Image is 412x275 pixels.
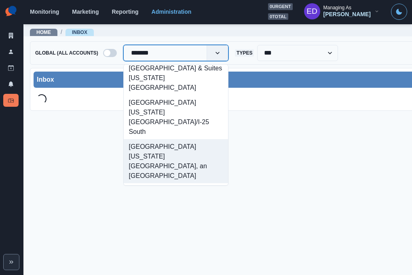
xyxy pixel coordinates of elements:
div: [GEOGRAPHIC_DATA] & Suites [US_STATE][GEOGRAPHIC_DATA] [124,61,228,95]
div: Residence Inn by [GEOGRAPHIC_DATA][US_STATE] North/[GEOGRAPHIC_DATA] [124,183,228,227]
div: [GEOGRAPHIC_DATA] [US_STATE][GEOGRAPHIC_DATA]/I-25 South [124,95,228,139]
nav: breadcrumb [30,28,94,36]
span: 0 total [268,13,288,20]
a: Reporting [112,8,138,15]
a: Administration [152,8,192,15]
a: Users [3,45,19,58]
a: Monitoring [30,8,59,15]
span: Global (All Accounts) [34,49,100,57]
button: Expand [3,254,19,270]
a: Inbox [72,30,87,35]
a: Inbox [3,94,19,107]
a: Home [36,30,51,35]
button: Toggle Mode [391,4,407,20]
a: Marketing [72,8,99,15]
span: / [61,28,62,36]
div: Elizabeth Dempsey [306,2,317,21]
button: Managing As[PERSON_NAME] [298,3,386,19]
div: Managing As [323,5,351,11]
a: Draft Posts [3,61,19,74]
span: Types [235,49,254,57]
a: Clients [3,29,19,42]
div: [PERSON_NAME] [323,11,371,18]
a: Notifications [3,78,19,91]
span: 0 urgent [268,3,293,10]
div: [GEOGRAPHIC_DATA] [US_STATE][GEOGRAPHIC_DATA], an [GEOGRAPHIC_DATA] [124,139,228,183]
